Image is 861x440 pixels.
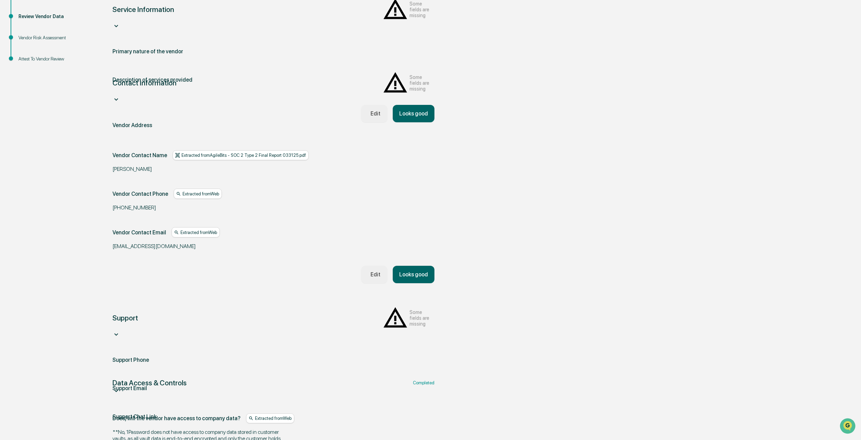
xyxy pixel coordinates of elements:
[112,122,152,128] div: Vendor Address
[409,309,434,327] span: Some fields are missing
[112,70,434,105] div: Contact InformationSome fields are missing
[18,13,75,20] div: Review Vendor Data
[112,152,167,159] div: Vendor Contact Name
[18,55,75,63] div: Attest To Vendor Review
[47,83,88,96] a: 🗄️Attestations
[23,52,112,59] div: Start new chat
[112,415,241,422] div: Does/will the vendor have access to company data?
[112,305,434,340] div: SupportSome fields are missing
[68,116,83,121] span: Pylon
[174,189,222,199] div: Extracted from Web
[112,379,434,396] div: Data Access & ControlsCompleted
[23,59,86,65] div: We're available if you need us!
[112,229,166,236] div: Vendor Contact Email
[14,99,43,106] span: Data Lookup
[361,266,387,283] button: Edit
[50,87,55,92] div: 🗄️
[112,48,434,122] div: Service InformationSome fields are missing
[112,204,283,211] div: [PHONE_NUMBER]
[409,1,434,18] span: Some fields are missing
[368,271,380,278] div: Edit
[393,266,434,283] button: Looks good
[7,52,19,65] img: 1746055101610-c473b297-6a78-478c-a979-82029cc54cd1
[7,87,12,92] div: 🖐️
[409,74,434,92] span: Some fields are missing
[4,83,47,96] a: 🖐️Preclearance
[246,413,294,424] div: Extracted from Web
[112,314,138,322] div: Support
[116,54,124,63] button: Start new chat
[112,166,283,172] div: [PERSON_NAME]
[112,191,168,197] div: Vendor Contact Phone
[7,14,124,25] p: How can we help?
[4,96,46,109] a: 🔎Data Lookup
[839,417,858,436] iframe: Open customer support
[112,243,283,249] div: [EMAIL_ADDRESS][DOMAIN_NAME]
[413,380,434,385] span: Completed
[112,48,183,55] div: Primary nature of the vendor
[112,379,187,387] div: Data Access & Controls
[112,5,174,14] div: Service Information
[112,122,434,283] div: Service InformationSome fields are missing
[18,34,75,41] div: Vendor Risk Assessment
[48,115,83,121] a: Powered byPylon
[112,357,149,363] div: Support Phone
[172,227,220,237] div: Extracted from Web
[173,150,309,161] div: Extracted from AgileBits - SOC 2 Type 2 Final Report 033125.pdf
[14,86,44,93] span: Preclearance
[7,100,12,105] div: 🔎
[112,79,176,87] div: Contact Information
[56,86,85,93] span: Attestations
